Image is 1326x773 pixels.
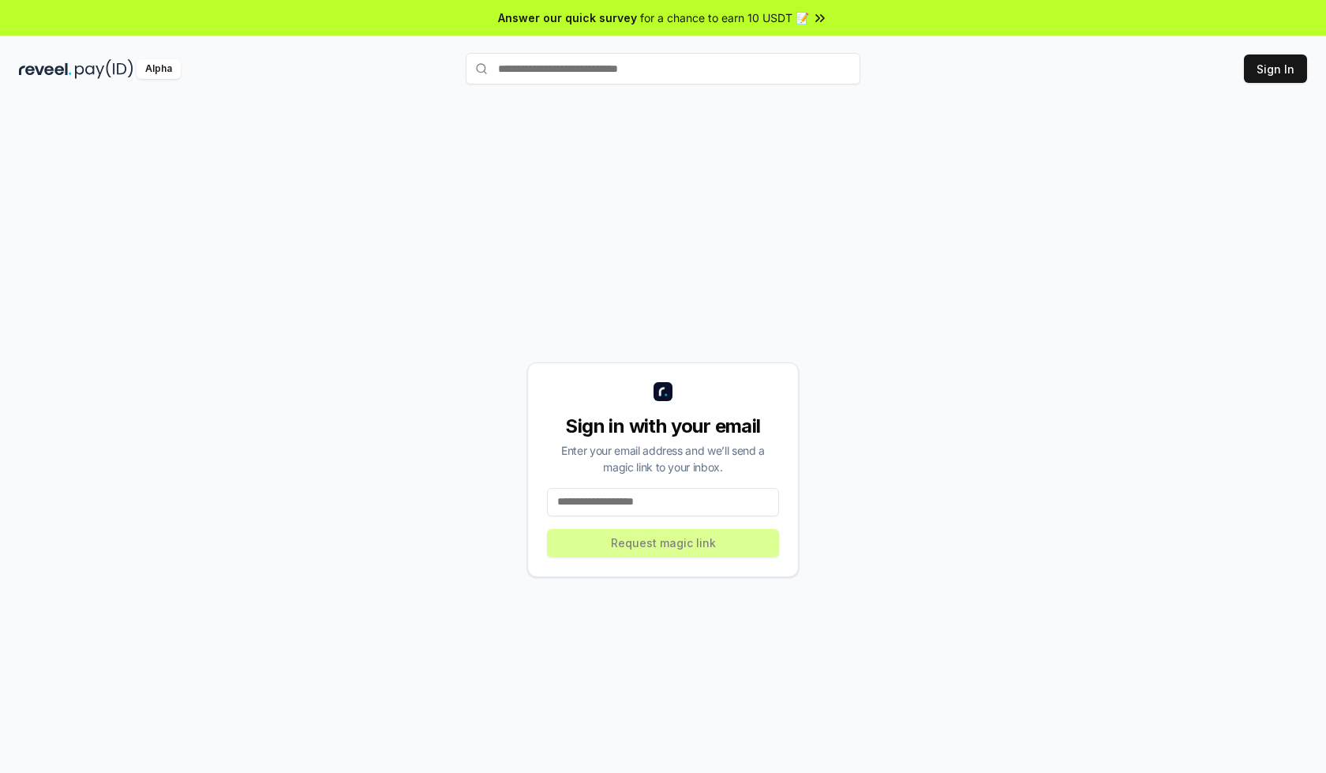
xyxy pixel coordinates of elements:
[498,9,637,26] span: Answer our quick survey
[75,59,133,79] img: pay_id
[640,9,809,26] span: for a chance to earn 10 USDT 📝
[654,382,672,401] img: logo_small
[19,59,72,79] img: reveel_dark
[547,442,779,475] div: Enter your email address and we’ll send a magic link to your inbox.
[547,414,779,439] div: Sign in with your email
[137,59,181,79] div: Alpha
[1244,54,1307,83] button: Sign In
